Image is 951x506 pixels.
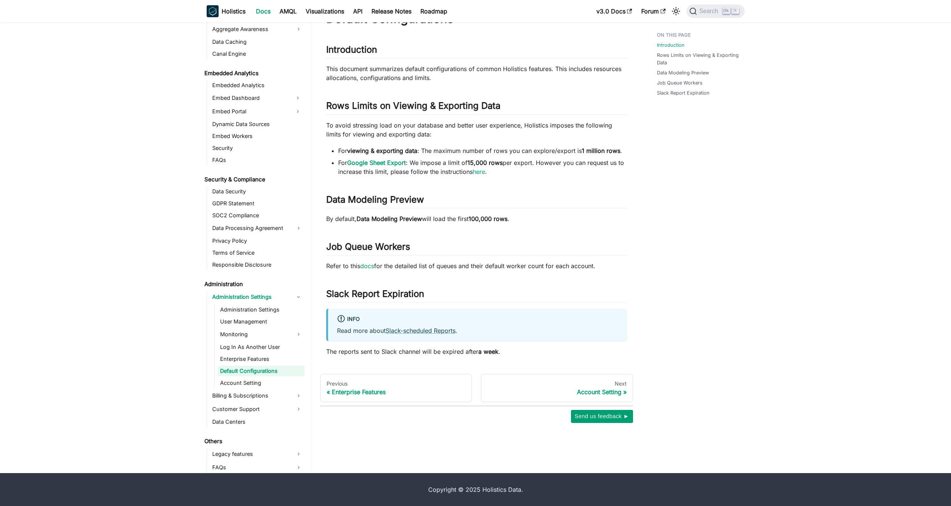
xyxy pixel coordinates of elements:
a: Data Caching [210,37,305,47]
button: Search (Ctrl+K) [686,4,744,18]
a: Introduction [657,42,685,49]
strong: 1 million rows [582,147,620,154]
a: SOC2 Compliance [210,210,305,221]
a: Aggregate Awareness [210,23,305,35]
a: HolisticsHolistics [207,5,246,17]
a: Administration [202,279,305,289]
li: For : The maximum number of rows you can explore/export is . [338,146,627,155]
h2: Slack Report Expiration [326,288,627,303]
strong: a week [478,348,498,355]
a: API [349,5,367,17]
a: GDPR Statement [210,198,305,209]
a: Security & Compliance [202,174,305,185]
div: Account Setting [487,388,627,396]
a: Others [202,436,305,447]
a: Release Notes [367,5,416,17]
p: By default, will load the first . [326,214,627,223]
a: Canal Engine [210,49,305,59]
a: FAQs [210,155,305,165]
a: Enterprise Features [218,354,305,364]
a: here [473,168,485,175]
a: User Management [218,316,305,327]
a: NextAccount Setting [481,374,633,402]
p: Refer to this for the detailed list of queues and their default worker count for each account. [326,261,627,270]
p: This document summarizes default configurations of common Holistics features. This includes resou... [326,64,627,82]
a: FAQs [210,461,305,473]
a: Account Setting [218,378,305,388]
h2: Data Modeling Preview [326,194,627,208]
a: Customer Support [210,403,305,415]
a: Slack Report Expiration [657,89,710,96]
kbd: K [732,7,739,14]
p: The reports sent to Slack channel will be expired after . [326,347,627,356]
a: Job Queue Workers [657,79,703,86]
div: Previous [327,380,466,387]
h2: Job Queue Workers [326,241,627,255]
a: Embedded Analytics [210,80,305,91]
h2: Rows Limits on Viewing & Exporting Data [326,100,627,114]
img: Holistics [207,5,219,17]
a: Terms of Service [210,248,305,258]
a: v3.0 Docs [592,5,637,17]
div: Enterprise Features [327,388,466,396]
a: Roadmap [416,5,452,17]
a: Log In As Another User [218,342,305,352]
a: AMQL [275,5,301,17]
b: Holistics [222,7,246,16]
strong: Data Modeling Preview [356,215,422,223]
p: Read more about . [337,326,618,335]
a: Default Configurations [218,366,305,376]
a: Administration Settings [218,304,305,315]
a: Embed Portal [210,105,291,117]
li: For : We impose a limit of per export. However you can request us to increase this limit, please ... [338,158,627,176]
a: Administration Settings [210,291,305,303]
a: docs [360,262,374,270]
div: Next [487,380,627,387]
strong: 100,000 rows [469,215,507,223]
a: Embedded Analytics [202,68,305,79]
a: Forum [637,5,670,17]
span: Search [697,8,723,15]
a: Data Processing Agreement [210,222,305,234]
button: Expand sidebar category 'Embed Portal' [291,105,305,117]
a: Data Centers [210,417,305,427]
div: info [337,315,618,324]
button: Expand sidebar category 'Embed Dashboard' [291,92,305,104]
button: Send us feedback ► [571,410,633,423]
a: Embed Dashboard [210,92,291,104]
a: Google Sheet Export [347,159,406,166]
a: Slack-scheduled Reports [386,327,456,334]
a: Dynamic Data Sources [210,119,305,129]
a: Visualizations [301,5,349,17]
a: Responsible Disclosure [210,260,305,270]
a: Security [210,143,305,153]
a: PreviousEnterprise Features [320,374,472,402]
strong: 15,000 rows [467,159,503,166]
a: Embed Workers [210,131,305,141]
a: Monitoring [218,328,305,340]
span: Send us feedback ► [575,411,629,421]
p: To avoid stressing load on your database and better user experience, Holistics imposes the follow... [326,121,627,139]
button: Switch between dark and light mode (currently light mode) [670,5,682,17]
nav: Docs pages [320,374,633,402]
a: Legacy features [210,448,305,460]
div: Copyright © 2025 Holistics Data. [238,485,713,494]
a: Billing & Subscriptions [210,390,305,402]
a: Rows Limits on Viewing & Exporting Data [657,52,740,66]
a: Data Security [210,186,305,197]
strong: viewing & exporting data [347,147,417,154]
h2: Introduction [326,44,627,58]
a: Docs [251,5,275,17]
a: Data Modeling Preview [657,69,709,76]
a: Privacy Policy [210,236,305,246]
